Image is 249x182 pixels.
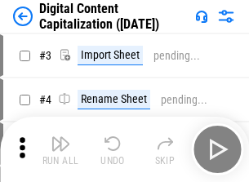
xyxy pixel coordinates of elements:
span: # 3 [39,49,51,62]
div: Digital Content Capitalization ([DATE]) [39,1,189,32]
span: # 4 [39,93,51,106]
img: Settings menu [216,7,236,26]
div: Import Sheet [78,46,143,65]
img: Support [195,10,208,23]
div: pending... [153,50,200,62]
div: pending... [161,94,207,106]
div: Rename Sheet [78,90,150,109]
img: Back [13,7,33,26]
